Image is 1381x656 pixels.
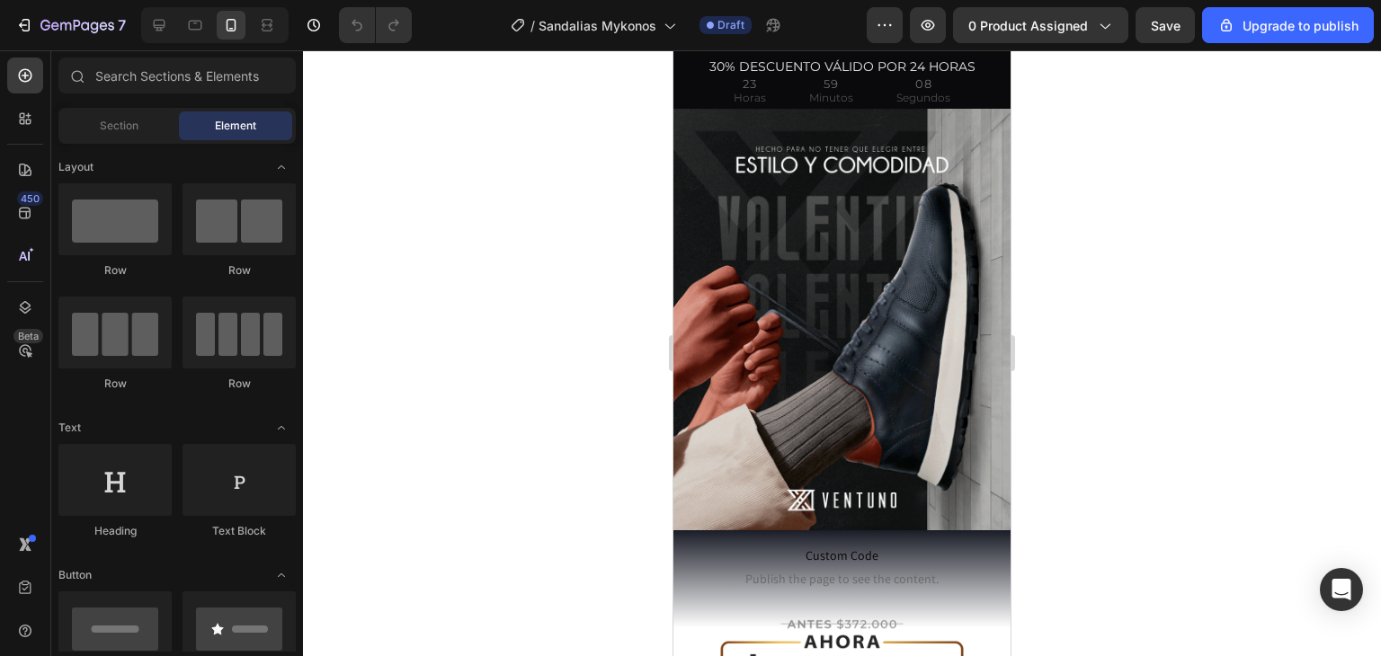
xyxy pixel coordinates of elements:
div: Heading [58,523,172,539]
div: 450 [17,191,43,206]
span: Save [1151,18,1181,33]
div: Text Block [183,523,296,539]
button: 0 product assigned [953,7,1128,43]
span: Text [58,420,81,436]
span: Layout [58,159,94,175]
iframe: Design area [673,50,1011,656]
span: Draft [717,17,744,33]
div: Beta [13,329,43,343]
span: Sandalias Mykonos [539,16,656,35]
span: / [530,16,535,35]
span: Toggle open [267,153,296,182]
div: Row [183,262,296,279]
span: Toggle open [267,561,296,590]
div: Open Intercom Messenger [1320,568,1363,611]
div: Row [58,376,172,392]
button: Save [1136,7,1195,43]
div: Upgrade to publish [1217,16,1359,35]
span: Section [100,118,138,134]
div: Row [58,262,172,279]
span: Button [58,567,92,583]
p: 7 [118,14,126,36]
input: Search Sections & Elements [58,58,296,93]
button: 7 [7,7,134,43]
span: Element [215,118,256,134]
div: Undo/Redo [339,7,412,43]
span: 0 product assigned [968,16,1088,35]
button: Upgrade to publish [1202,7,1374,43]
div: Row [183,376,296,392]
span: Toggle open [267,413,296,442]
